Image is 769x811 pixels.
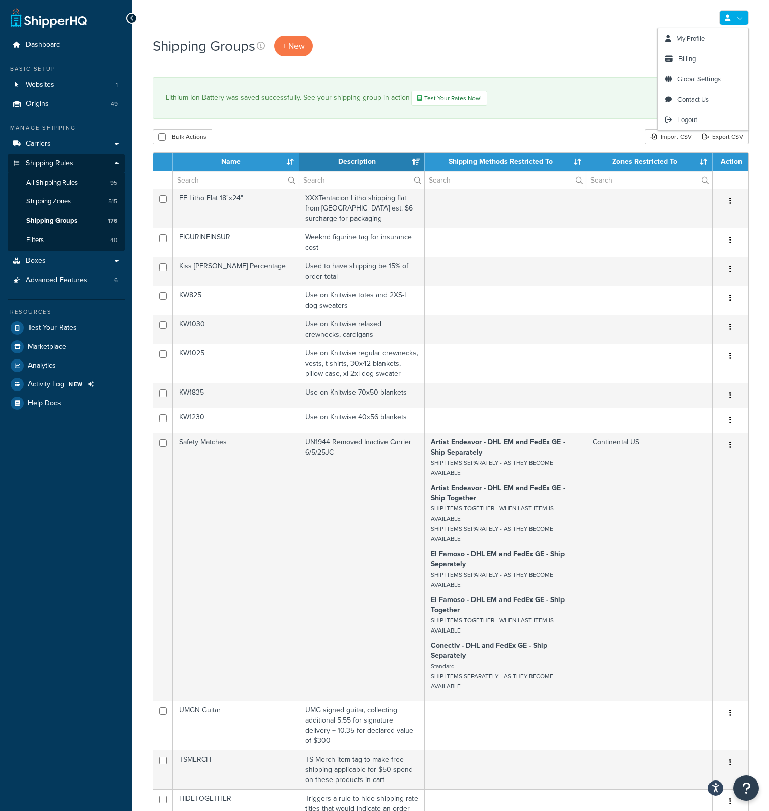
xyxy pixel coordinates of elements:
[586,171,712,189] input: Search
[425,171,586,189] input: Search
[173,171,299,189] input: Search
[116,81,118,89] span: 1
[8,231,125,250] a: Filters 40
[8,173,125,192] li: All Shipping Rules
[658,110,748,130] a: Logout
[431,570,553,589] small: SHIP ITEMS SEPARATELY - AS THEY BECOME AVAILABLE
[8,65,125,73] div: Basic Setup
[153,129,212,144] button: Bulk Actions
[26,100,49,108] span: Origins
[8,375,125,394] a: Activity Log NEW
[678,54,696,64] span: Billing
[8,319,125,337] a: Test Your Rates
[8,212,125,230] li: Shipping Groups
[677,95,709,104] span: Contact Us
[299,257,425,286] td: Used to have shipping be 15% of order total
[173,228,299,257] td: FIGURINEINSUR
[299,433,425,701] td: UN1944 Removed Inactive Carrier 6/5/25JC
[173,408,299,433] td: KW1230
[299,344,425,383] td: Use on Knitwise regular crewnecks, vests, t-shirts, 30x42 blankets, pillow case, xl-2xl dog sweater
[8,308,125,316] div: Resources
[173,189,299,228] td: EF Litho Flat 18"x24"
[658,49,748,69] a: Billing
[8,173,125,192] a: All Shipping Rules 95
[26,41,61,49] span: Dashboard
[299,701,425,750] td: UMG signed guitar, collecting additional 5.55 for signature delivery + 10.35 for declared value o...
[713,153,748,171] th: Action
[8,76,125,95] li: Websites
[8,192,125,211] a: Shipping Zones 515
[8,135,125,154] a: Carriers
[733,775,759,801] button: Open Resource Center
[677,74,721,84] span: Global Settings
[299,315,425,344] td: Use on Knitwise relaxed crewnecks, cardigans
[431,662,553,691] small: Standard SHIP ITEMS SEPARATELY - AS THEY BECOME AVAILABLE
[8,252,125,271] a: Boxes
[108,217,117,225] span: 176
[425,153,586,171] th: Shipping Methods Restricted To: activate to sort column ascending
[8,338,125,356] a: Marketplace
[26,217,77,225] span: Shipping Groups
[282,40,305,52] span: + New
[8,36,125,54] a: Dashboard
[431,549,565,569] strong: El Famoso - DHL EM and FedEx GE - Ship Separately
[411,91,487,106] a: Test Your Rates Now!
[658,69,748,89] a: Global Settings
[658,89,748,110] a: Contact Us
[8,212,125,230] a: Shipping Groups 176
[8,356,125,375] a: Analytics
[173,286,299,315] td: KW825
[28,324,77,333] span: Test Your Rates
[8,95,125,113] a: Origins 49
[153,36,255,56] h1: Shipping Groups
[173,257,299,286] td: Kiss [PERSON_NAME] Percentage
[431,616,554,635] small: SHIP ITEMS TOGETHER - WHEN LAST ITEM IS AVAILABLE
[431,594,565,615] strong: El Famoso - DHL EM and FedEx GE - Ship Together
[26,178,78,187] span: All Shipping Rules
[173,344,299,383] td: KW1025
[299,408,425,433] td: Use on Knitwise 40x56 blankets
[658,28,748,49] a: My Profile
[645,129,697,144] div: Import CSV
[299,286,425,315] td: Use on Knitwise totes and 2XS-L dog sweaters
[586,153,713,171] th: Zones Restricted To: activate to sort column ascending
[173,433,299,701] td: Safety Matches
[299,153,425,171] th: Description: activate to sort column ascending
[431,437,565,458] strong: Artist Endeavor - DHL EM and FedEx GE - Ship Separately
[8,231,125,250] li: Filters
[8,124,125,132] div: Manage Shipping
[431,483,565,503] strong: Artist Endeavor - DHL EM and FedEx GE - Ship Together
[299,228,425,257] td: Weeknd figurine tag for insurance cost
[26,140,51,148] span: Carriers
[26,276,87,285] span: Advanced Features
[676,34,705,43] span: My Profile
[431,458,553,477] small: SHIP ITEMS SEPARATELY - AS THEY BECOME AVAILABLE
[8,95,125,113] li: Origins
[11,8,87,28] a: ShipperHQ Home
[8,271,125,290] a: Advanced Features 6
[173,750,299,789] td: TSMERCH
[431,640,547,661] strong: Conectiv - DHL and FedEx GE - Ship Separately
[8,154,125,251] li: Shipping Rules
[8,394,125,412] a: Help Docs
[677,115,697,125] span: Logout
[299,189,425,228] td: XXXTentacion Litho shipping flat from [GEOGRAPHIC_DATA] est. $6 surcharge for packaging
[110,236,117,245] span: 40
[173,315,299,344] td: KW1030
[586,433,713,701] td: Continental US
[114,276,118,285] span: 6
[299,383,425,408] td: Use on Knitwise 70x50 blankets
[8,154,125,173] a: Shipping Rules
[111,100,118,108] span: 49
[8,375,125,394] li: Activity Log
[173,383,299,408] td: KW1835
